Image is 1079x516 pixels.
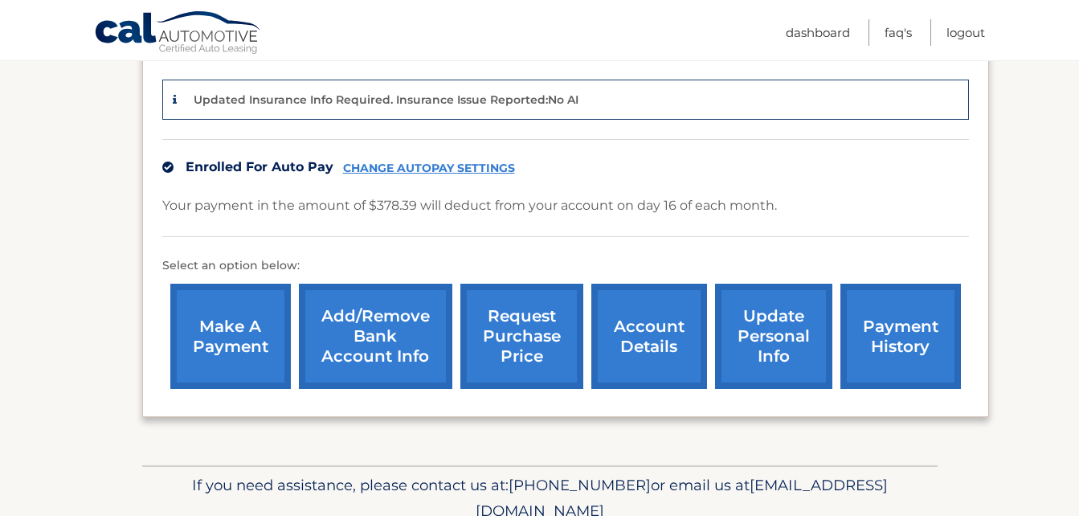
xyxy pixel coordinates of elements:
a: update personal info [715,284,832,389]
p: Updated Insurance Info Required. Insurance Issue Reported:No AI [194,92,578,107]
a: Add/Remove bank account info [299,284,452,389]
p: Select an option below: [162,256,969,276]
a: CHANGE AUTOPAY SETTINGS [343,162,515,175]
a: request purchase price [460,284,583,389]
img: check.svg [162,162,174,173]
p: Your payment in the amount of $378.39 will deduct from your account on day 16 of each month. [162,195,777,217]
a: Logout [946,19,985,46]
a: Cal Automotive [94,10,263,57]
a: Dashboard [786,19,850,46]
a: make a payment [170,284,291,389]
a: payment history [840,284,961,389]
a: FAQ's [885,19,912,46]
span: Enrolled For Auto Pay [186,159,333,174]
a: account details [591,284,707,389]
span: [PHONE_NUMBER] [509,476,651,494]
